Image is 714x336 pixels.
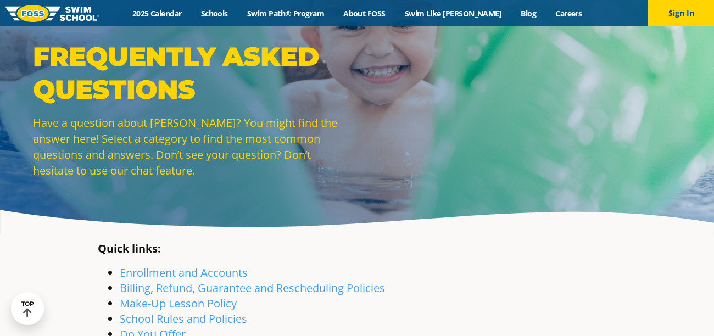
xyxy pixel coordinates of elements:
[98,241,161,256] strong: Quick links:
[120,311,247,326] a: School Rules and Policies
[5,5,99,22] img: FOSS Swim School Logo
[122,8,191,19] a: 2025 Calendar
[120,296,237,311] a: Make-Up Lesson Policy
[33,40,352,106] p: Frequently Asked Questions
[33,115,352,178] p: Have a question about [PERSON_NAME]? You might find the answer here! Select a category to find th...
[395,8,511,19] a: Swim Like [PERSON_NAME]
[511,8,546,19] a: Blog
[21,300,34,317] div: TOP
[237,8,333,19] a: Swim Path® Program
[120,281,385,295] a: Billing, Refund, Guarantee and Rescheduling Policies
[191,8,237,19] a: Schools
[120,265,248,280] a: Enrollment and Accounts
[546,8,592,19] a: Careers
[334,8,395,19] a: About FOSS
